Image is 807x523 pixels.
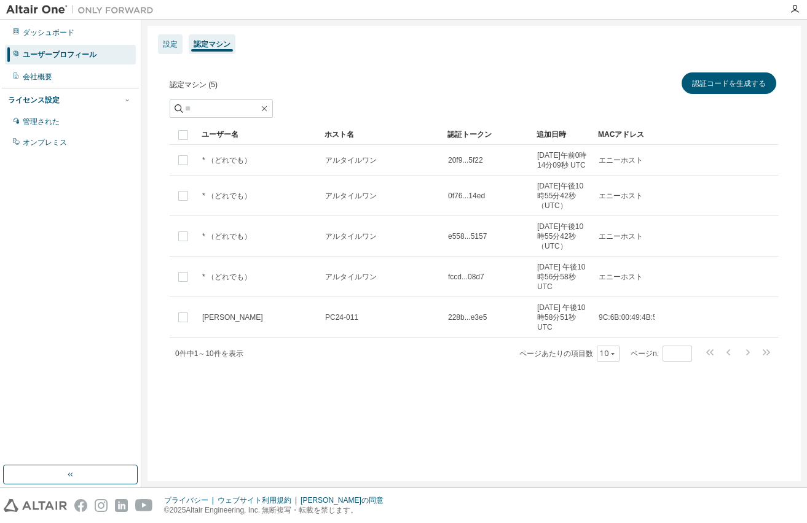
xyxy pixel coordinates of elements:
[537,130,566,139] font: 追加日時
[95,499,108,512] img: instagram.svg
[221,349,243,358] font: を表示
[6,4,160,16] img: アルタイルワン
[23,138,67,147] font: オンプレミス
[325,156,377,165] font: アルタイルワン
[23,72,52,81] font: 会社概要
[537,303,585,331] font: [DATE] 午後10時58分51秒 UTC
[23,28,74,37] font: ダッシュボード
[537,151,586,169] font: [DATE]午前0時14分09秒 UTC
[4,499,67,512] img: altair_logo.svg
[599,232,643,241] font: エニーホスト
[325,232,377,241] font: アルタイルワン
[115,499,128,512] img: linkedin.svg
[194,40,230,48] font: 認定マシン
[599,156,643,165] font: エニーホスト
[448,313,487,322] font: 228b...e3e5
[187,349,194,358] font: 中
[202,130,238,139] font: ユーザー名
[599,313,661,322] font: 9C:6B:00:49:4B:53
[164,506,170,514] font: ©
[448,273,484,281] font: fccd...08d7
[74,499,87,512] img: facebook.svg
[600,348,608,358] font: 10
[23,117,60,126] font: 管理された
[537,222,583,250] font: [DATE]午後10時55分42秒（UTC）
[170,80,218,89] font: 認定マシン (5)
[537,263,585,291] font: [DATE] 午後10時56分58秒 UTC
[170,506,186,514] font: 2025
[175,349,187,358] font: 0件
[598,130,644,139] font: MACアドレス
[692,78,766,88] font: 認証コードを生成する
[163,40,178,48] font: 設定
[194,349,199,358] font: 1
[205,349,221,358] font: 10件
[599,273,643,281] font: エニーホスト
[631,349,659,358] font: ページn.
[325,273,377,281] font: アルタイルワン
[448,156,483,165] font: 20f9...5f22
[202,313,263,322] font: [PERSON_NAME]
[202,273,251,281] font: * （どれでも）
[447,130,492,139] font: 認証トークン
[301,496,384,505] font: [PERSON_NAME]の同意
[202,192,251,200] font: * （どれでも）
[164,496,208,505] font: プライバシー
[448,232,487,241] font: e558...5157
[202,156,251,165] font: * （どれでも）
[186,506,358,514] font: Altair Engineering, Inc. 無断複写・転載を禁じます。
[23,50,96,59] font: ユーザープロフィール
[325,192,377,200] font: アルタイルワン
[202,232,251,241] font: * （どれでも）
[218,496,291,505] font: ウェブサイト利用規約
[599,192,643,200] font: エニーホスト
[682,72,776,94] button: 認証コードを生成する
[325,130,354,139] font: ホスト名
[448,192,485,200] font: 0f76...14ed
[519,349,593,358] font: ページあたりの項目数
[537,182,583,210] font: [DATE]午後10時55分42秒（UTC）
[8,96,60,104] font: ライセンス設定
[198,349,205,358] font: ～
[135,499,153,512] img: youtube.svg
[325,313,358,322] font: PC24-011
